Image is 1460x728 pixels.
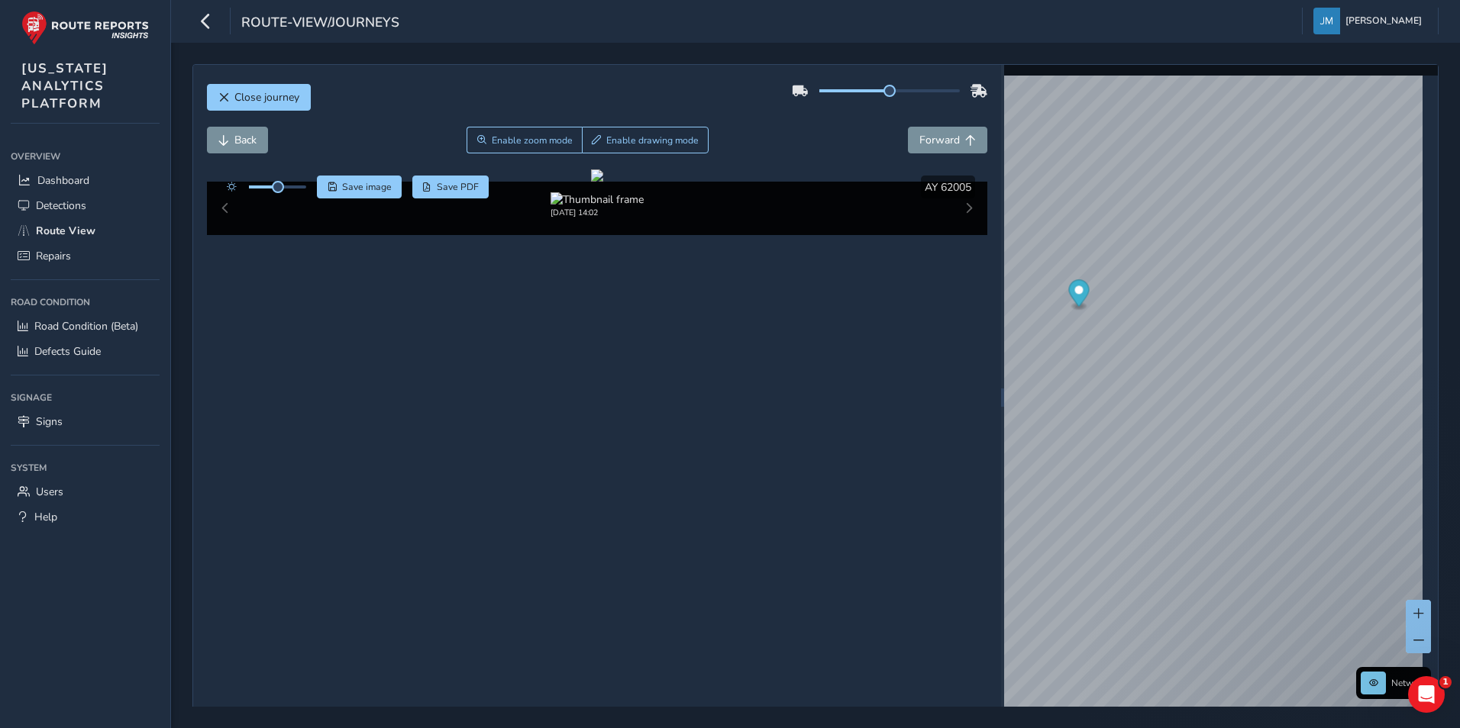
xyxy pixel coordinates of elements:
a: Road Condition (Beta) [11,314,160,339]
button: Forward [908,127,987,153]
span: Help [34,510,57,524]
button: Zoom [467,127,582,153]
span: Save PDF [437,181,479,193]
button: Save [317,176,402,198]
span: [US_STATE] ANALYTICS PLATFORM [21,60,108,112]
button: Back [207,127,268,153]
span: Road Condition (Beta) [34,319,138,333]
a: Dashboard [11,168,160,193]
img: Thumbnail frame [551,192,644,207]
div: Map marker [1068,279,1089,311]
div: System [11,456,160,479]
span: Users [36,485,63,499]
img: diamond-layout [1313,8,1340,34]
button: [PERSON_NAME] [1313,8,1427,34]
span: Defects Guide [34,344,101,359]
a: Users [11,479,160,504]
div: Road Condition [11,291,160,314]
span: Route View [36,224,95,238]
span: Dashboard [37,173,89,188]
iframe: Intercom live chat [1408,676,1445,713]
div: Overview [11,145,160,168]
span: Repairs [36,249,71,263]
a: Detections [11,193,160,218]
span: 1 [1439,676,1452,688]
a: Help [11,504,160,530]
span: Signs [36,414,63,429]
span: Forward [919,133,960,147]
span: [PERSON_NAME] [1345,8,1422,34]
div: Signage [11,386,160,409]
span: Close journey [234,90,299,105]
button: Close journey [207,84,311,111]
div: [DATE] 14:02 [551,207,644,218]
span: Network [1391,677,1426,689]
button: Draw [582,127,709,153]
a: Defects Guide [11,339,160,364]
span: Detections [36,198,86,213]
span: Enable drawing mode [606,134,699,147]
a: Repairs [11,243,160,269]
button: PDF [412,176,489,198]
span: Enable zoom mode [492,134,573,147]
span: Back [234,133,257,147]
img: rr logo [21,11,149,45]
span: route-view/journeys [241,13,399,34]
a: Route View [11,218,160,243]
span: Save image [342,181,392,193]
a: Signs [11,409,160,434]
span: AY 62005 [925,180,971,195]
